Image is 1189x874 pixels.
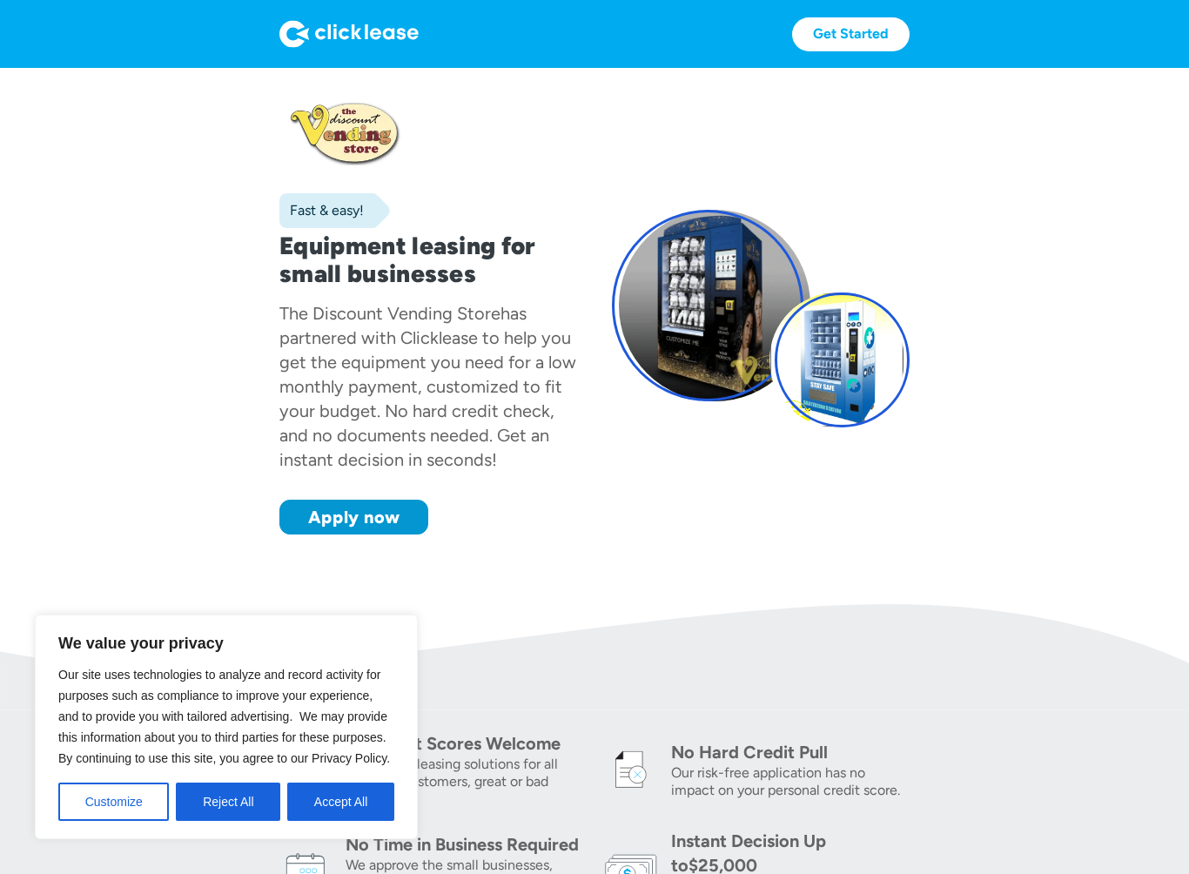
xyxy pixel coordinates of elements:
div: The Discount Vending Store [279,303,500,324]
img: Logo [279,20,419,48]
span: Our site uses technologies to analyze and record activity for purposes such as compliance to impr... [58,668,390,765]
a: Get Started [792,17,910,51]
div: No Hard Credit Pull [671,740,910,764]
div: We value your privacy [35,615,418,839]
button: Reject All [176,783,280,821]
div: Our risk-free application has no impact on your personal credit score. [671,764,910,799]
h1: Equipment leasing for small businesses [279,232,577,287]
img: credit icon [605,743,657,796]
div: Equipment leasing solutions for all business customers, great or bad credit. [346,756,584,808]
div: has partnered with Clicklease to help you get the equipment you need for a low monthly payment, c... [279,303,576,470]
div: All Credit Scores Welcome [346,731,584,756]
div: Fast & easy! [279,202,364,219]
a: Apply now [279,500,428,534]
button: Accept All [287,783,394,821]
button: Customize [58,783,169,821]
div: No Time in Business Required [346,832,584,857]
p: We value your privacy [58,633,394,654]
